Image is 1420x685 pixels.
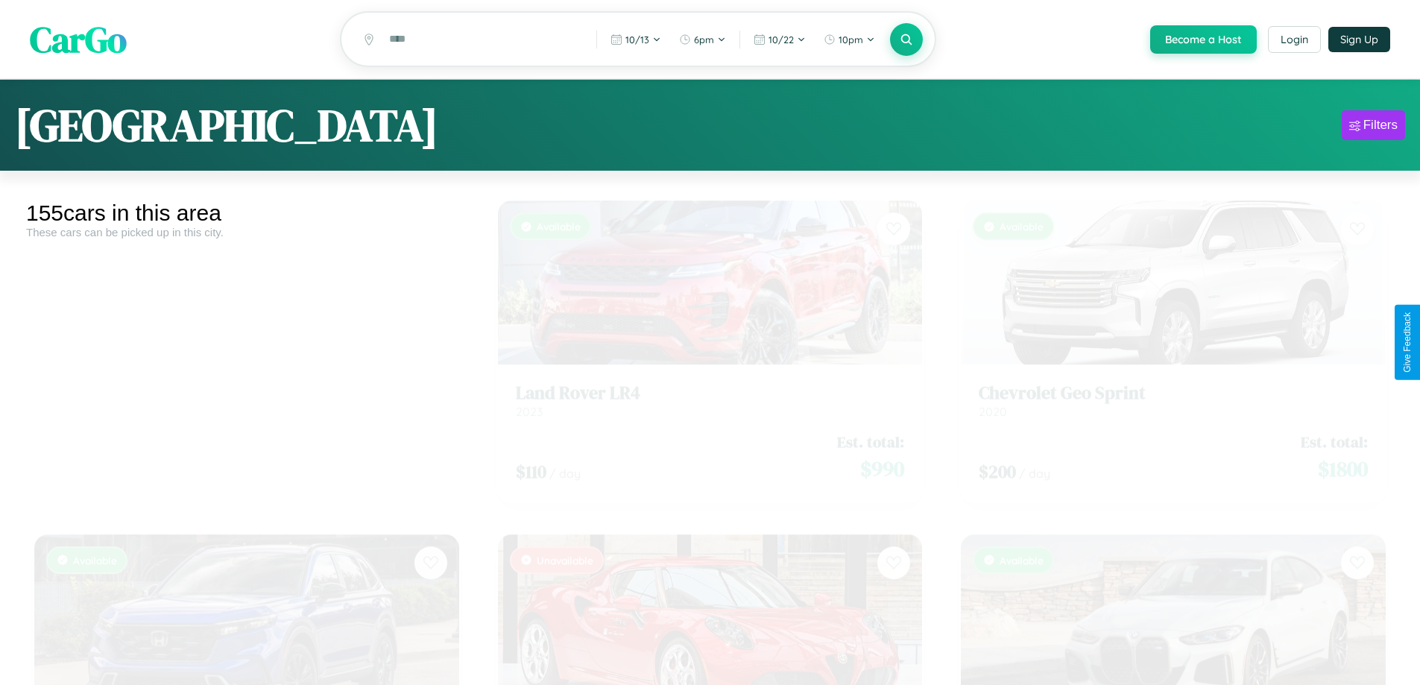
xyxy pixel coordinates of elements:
[816,28,883,51] button: 10pm
[839,34,863,45] span: 10pm
[694,34,714,45] span: 6pm
[1342,110,1405,140] button: Filters
[769,34,794,45] span: 10 / 22
[860,441,904,470] span: $ 990
[979,369,1368,391] h3: Chevrolet Geo Sprint
[1019,452,1050,467] span: / day
[537,206,581,219] span: Available
[979,369,1368,405] a: Chevrolet Geo Sprint2020
[625,34,649,45] span: 10 / 13
[30,15,127,64] span: CarGo
[516,369,905,391] h3: Land Rover LR4
[746,28,813,51] button: 10/22
[1328,27,1390,52] button: Sign Up
[979,446,1016,470] span: $ 200
[1150,25,1257,54] button: Become a Host
[15,95,438,156] h1: [GEOGRAPHIC_DATA]
[73,540,117,553] span: Available
[516,391,543,405] span: 2023
[672,28,733,51] button: 6pm
[1000,206,1044,219] span: Available
[1268,26,1321,53] button: Login
[1301,417,1368,439] span: Est. total:
[1318,441,1368,470] span: $ 1800
[26,201,467,226] div: 155 cars in this area
[537,540,593,553] span: Unavailable
[603,28,669,51] button: 10/13
[837,417,904,439] span: Est. total:
[1000,540,1044,553] span: Available
[549,452,581,467] span: / day
[1363,118,1398,133] div: Filters
[516,369,905,405] a: Land Rover LR42023
[979,391,1007,405] span: 2020
[26,226,467,239] div: These cars can be picked up in this city.
[516,446,546,470] span: $ 110
[1402,312,1413,373] div: Give Feedback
